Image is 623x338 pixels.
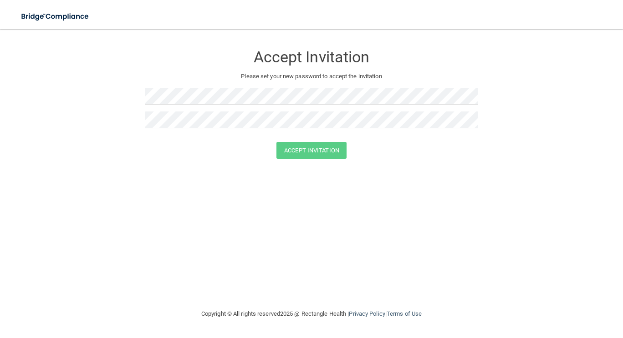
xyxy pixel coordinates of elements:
p: Please set your new password to accept the invitation [152,71,471,82]
a: Privacy Policy [349,310,385,317]
button: Accept Invitation [276,142,347,159]
div: Copyright © All rights reserved 2025 @ Rectangle Health | | [145,299,478,328]
h3: Accept Invitation [145,49,478,66]
a: Terms of Use [387,310,422,317]
img: bridge_compliance_login_screen.278c3ca4.svg [14,7,97,26]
